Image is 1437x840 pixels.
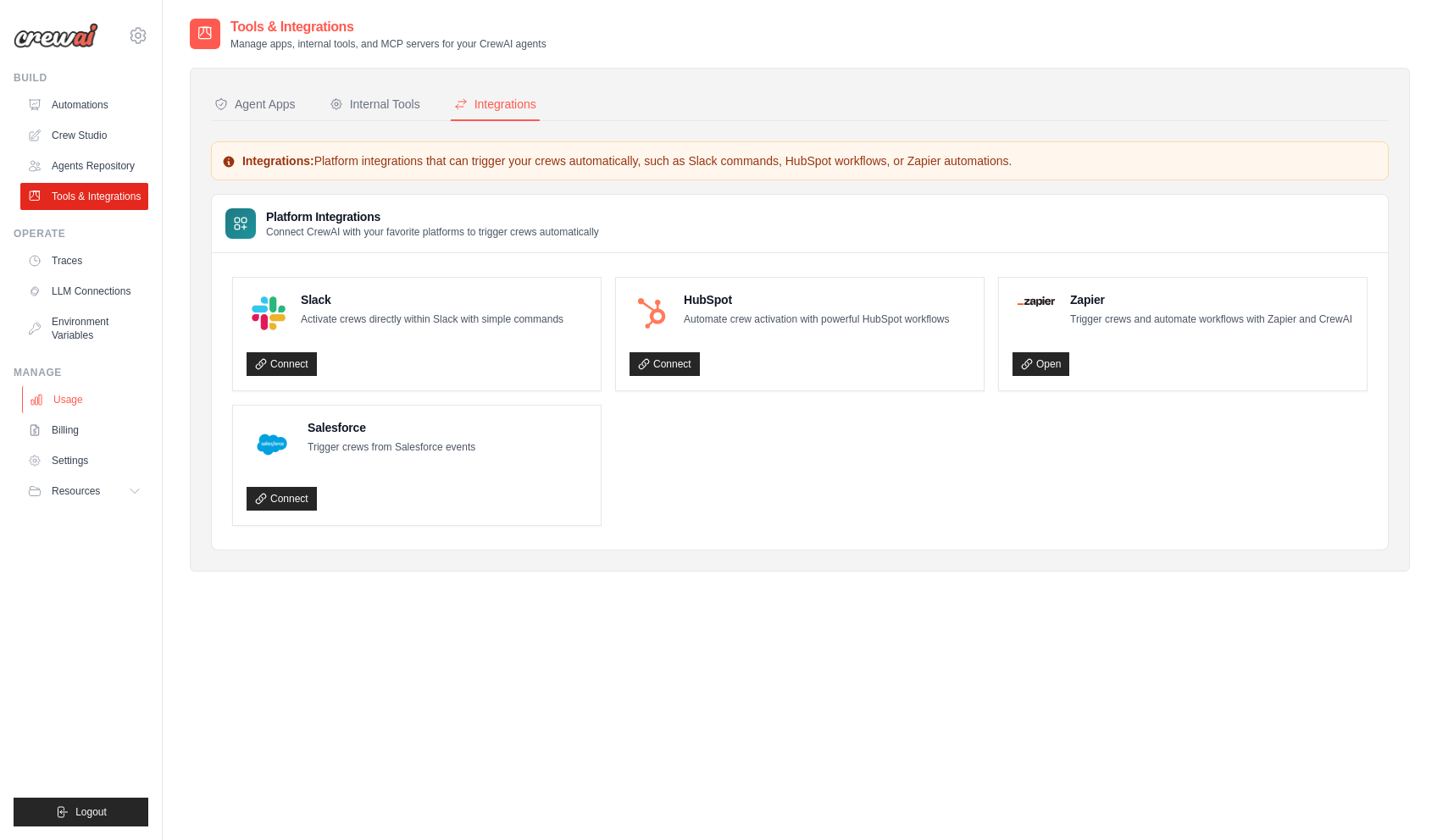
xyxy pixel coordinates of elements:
[308,439,475,456] p: Trigger crews from Salesforce events
[326,89,424,121] button: Internal Tools
[1013,352,1069,376] a: Open
[301,312,563,329] p: Activate crews directly within Slack with simple commands
[1018,296,1055,307] img: Zapier Logo
[75,805,107,819] span: Logout
[14,798,148,826] button: Logout
[20,247,148,274] a: Traces
[20,447,148,474] a: Settings
[1070,291,1352,308] h4: Zapier
[20,308,148,349] a: Environment Variables
[214,96,296,113] div: Agent Apps
[247,487,317,511] a: Connect
[266,208,599,225] h3: Platform Integrations
[14,71,148,85] div: Build
[630,352,700,376] a: Connect
[266,225,599,239] p: Connect CrewAI with your favorite platforms to trigger crews automatically
[330,96,420,113] div: Internal Tools
[14,23,98,48] img: Logo
[211,89,299,121] button: Agent Apps
[20,478,148,505] button: Resources
[252,296,286,330] img: Slack Logo
[14,366,148,379] div: Manage
[451,89,540,121] button: Integrations
[684,291,949,308] h4: HubSpot
[684,312,949,329] p: Automate crew activation with powerful HubSpot workflows
[242,154,314,168] strong: Integrations:
[247,352,317,376] a: Connect
[301,291,563,308] h4: Slack
[20,152,148,180] a: Agents Repository
[14,227,148,240] div: Operate
[230,37,547,51] p: Manage apps, internal tools, and MCP servers for your CrewAI agents
[52,484,100,498] span: Resources
[635,296,669,330] img: HubSpot Logo
[20,122,148,149] a: Crew Studio
[308,419,475,436] h4: Salesforce
[20,417,148,444] a: Billing
[20,91,148,119] a: Automations
[230,17,547,37] h2: Tools & Integrations
[22,386,150,413] a: Usage
[222,152,1378,169] p: Platform integrations that can trigger your crews automatically, such as Slack commands, HubSpot ...
[1070,312,1352,329] p: Trigger crews and automate workflows with Zapier and CrewAI
[20,183,148,210] a: Tools & Integrations
[20,278,148,305] a: LLM Connections
[454,96,536,113] div: Integrations
[252,424,292,465] img: Salesforce Logo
